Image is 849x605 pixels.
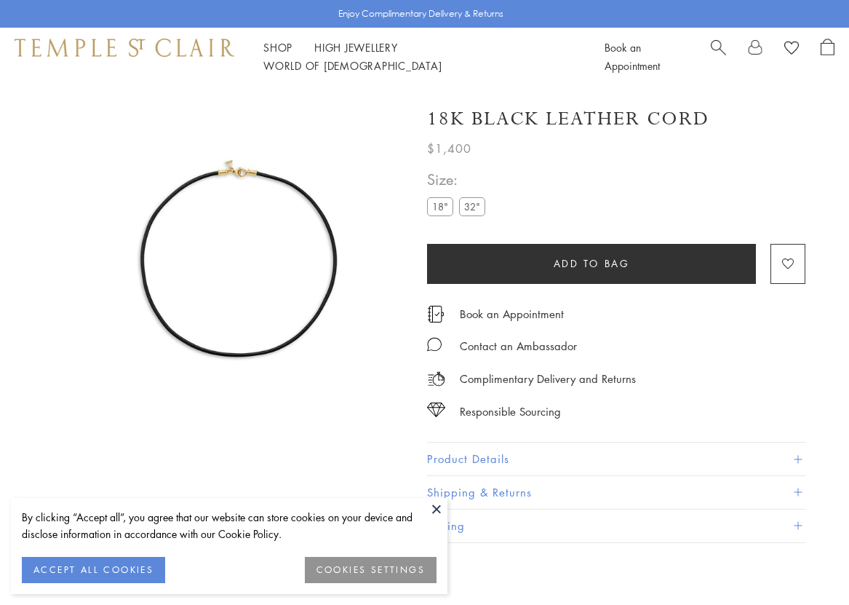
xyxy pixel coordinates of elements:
div: Contact an Ambassador [460,337,577,355]
img: icon_delivery.svg [427,370,445,388]
a: Book an Appointment [460,306,564,322]
button: Shipping & Returns [427,476,805,509]
a: Open Shopping Bag [821,39,834,75]
span: Size: [427,167,491,191]
a: High JewelleryHigh Jewellery [314,40,398,55]
button: COOKIES SETTINGS [305,557,437,583]
img: MessageIcon-01_2.svg [427,337,442,352]
div: By clicking “Accept all”, you agree that our website can store cookies on your device and disclos... [22,509,437,542]
a: Search [711,39,726,75]
span: $1,400 [427,139,471,158]
img: N00001-BLK18 [73,86,405,419]
a: View Wishlist [784,39,799,60]
img: Temple St. Clair [15,39,234,56]
button: ACCEPT ALL COOKIES [22,557,165,583]
img: icon_appointment.svg [427,306,445,323]
label: 32" [459,197,485,215]
button: Add to bag [427,244,756,284]
button: Product Details [427,443,805,475]
div: Responsible Sourcing [460,403,561,421]
label: 18" [427,197,453,215]
h1: 18K Black Leather Cord [427,106,709,132]
img: icon_sourcing.svg [427,403,445,417]
a: ShopShop [263,40,292,55]
a: World of [DEMOGRAPHIC_DATA]World of [DEMOGRAPHIC_DATA] [263,58,442,73]
p: Complimentary Delivery and Returns [460,370,636,388]
a: Book an Appointment [605,40,660,73]
span: Add to bag [554,256,630,272]
p: Enjoy Complimentary Delivery & Returns [338,7,503,21]
nav: Main navigation [263,39,572,75]
button: Gifting [427,510,805,542]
